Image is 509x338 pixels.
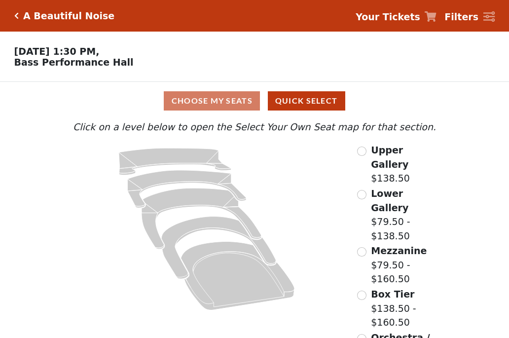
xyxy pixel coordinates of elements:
[119,148,231,175] path: Upper Gallery - Seats Available: 279
[371,145,408,170] span: Upper Gallery
[371,188,408,213] span: Lower Gallery
[444,11,478,22] strong: Filters
[71,120,438,134] p: Click on a level below to open the Select Your Own Seat map for that section.
[371,244,438,286] label: $79.50 - $160.50
[371,287,438,330] label: $138.50 - $160.50
[356,10,436,24] a: Your Tickets
[356,11,420,22] strong: Your Tickets
[371,143,438,186] label: $138.50
[128,170,247,208] path: Lower Gallery - Seats Available: 29
[14,12,19,19] a: Click here to go back to filters
[371,245,427,256] span: Mezzanine
[23,10,114,22] h5: A Beautiful Noise
[181,242,295,310] path: Orchestra / Parterre Circle - Seats Available: 23
[371,289,414,300] span: Box Tier
[268,91,345,111] button: Quick Select
[444,10,495,24] a: Filters
[371,187,438,243] label: $79.50 - $138.50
